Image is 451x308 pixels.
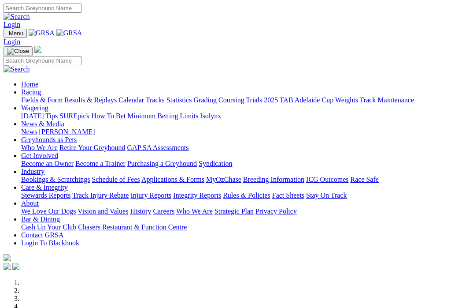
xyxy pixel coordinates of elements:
[127,112,198,120] a: Minimum Betting Limits
[21,215,60,223] a: Bar & Dining
[21,184,68,191] a: Care & Integrity
[92,176,140,183] a: Schedule of Fees
[72,192,129,199] a: Track Injury Rebate
[21,144,58,151] a: Who We Are
[21,207,447,215] div: About
[92,112,126,120] a: How To Bet
[78,207,128,215] a: Vision and Values
[21,176,90,183] a: Bookings & Scratchings
[306,176,348,183] a: ICG Outcomes
[21,152,58,159] a: Get Involved
[21,80,38,88] a: Home
[141,176,204,183] a: Applications & Forms
[21,199,39,207] a: About
[21,168,44,175] a: Industry
[264,96,333,104] a: 2025 TAB Adelaide Cup
[21,160,447,168] div: Get Involved
[39,128,95,135] a: [PERSON_NAME]
[9,30,23,37] span: Menu
[176,207,213,215] a: Who We Are
[21,176,447,184] div: Industry
[21,112,447,120] div: Wagering
[246,96,262,104] a: Trials
[4,263,11,270] img: facebook.svg
[4,254,11,261] img: logo-grsa-white.png
[4,4,81,13] input: Search
[118,96,144,104] a: Calendar
[4,56,81,65] input: Search
[272,192,304,199] a: Fact Sheets
[127,144,189,151] a: GAP SA Assessments
[130,207,151,215] a: History
[4,21,20,28] a: Login
[21,239,79,247] a: Login To Blackbook
[21,160,74,167] a: Become an Owner
[255,207,297,215] a: Privacy Policy
[21,96,447,104] div: Racing
[4,29,27,38] button: Toggle navigation
[21,144,447,152] div: Greyhounds as Pets
[21,192,70,199] a: Stewards Reports
[360,96,414,104] a: Track Maintenance
[146,96,165,104] a: Tracks
[21,128,37,135] a: News
[78,223,187,231] a: Chasers Restaurant & Function Centre
[199,160,232,167] a: Syndication
[34,46,41,53] img: logo-grsa-white.png
[56,29,82,37] img: GRSA
[194,96,217,104] a: Grading
[306,192,347,199] a: Stay On Track
[21,88,41,96] a: Racing
[75,160,126,167] a: Become a Trainer
[206,176,241,183] a: MyOzChase
[218,96,244,104] a: Coursing
[7,48,29,55] img: Close
[166,96,192,104] a: Statistics
[21,128,447,136] div: News & Media
[243,176,304,183] a: Breeding Information
[64,96,117,104] a: Results & Replays
[350,176,378,183] a: Race Safe
[21,120,64,128] a: News & Media
[153,207,174,215] a: Careers
[59,144,126,151] a: Retire Your Greyhound
[223,192,270,199] a: Rules & Policies
[21,231,63,239] a: Contact GRSA
[4,38,20,45] a: Login
[200,112,221,120] a: Isolynx
[4,65,30,73] img: Search
[59,112,89,120] a: SUREpick
[21,223,76,231] a: Cash Up Your Club
[21,104,48,112] a: Wagering
[4,46,33,56] button: Toggle navigation
[21,96,63,104] a: Fields & Form
[21,136,77,143] a: Greyhounds as Pets
[335,96,358,104] a: Weights
[21,112,58,120] a: [DATE] Tips
[4,13,30,21] img: Search
[127,160,197,167] a: Purchasing a Greyhound
[130,192,171,199] a: Injury Reports
[21,207,76,215] a: We Love Our Dogs
[173,192,221,199] a: Integrity Reports
[214,207,254,215] a: Strategic Plan
[12,263,19,270] img: twitter.svg
[29,29,55,37] img: GRSA
[21,223,447,231] div: Bar & Dining
[21,192,447,199] div: Care & Integrity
